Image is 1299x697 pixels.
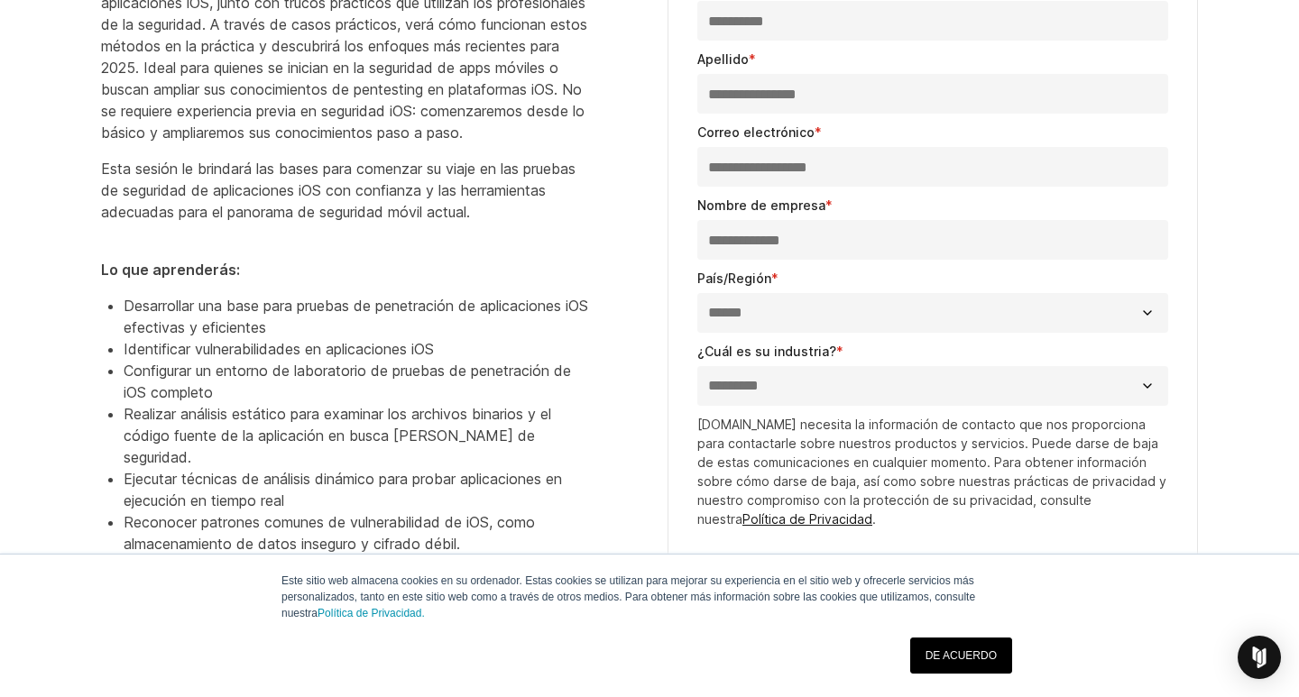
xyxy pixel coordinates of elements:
font: Ejecutar técnicas de análisis dinámico para probar aplicaciones en ejecución en tiempo real [124,470,562,509]
font: Esta sesión le brindará las bases para comenzar su viaje en las pruebas de seguridad de aplicacio... [101,160,576,221]
font: Correo electrónico [697,124,815,140]
font: Configurar un entorno de laboratorio de pruebas de penetración de iOS completo [124,362,571,401]
font: Este sitio web almacena cookies en su ordenador. Estas cookies se utilizan para mejorar su experi... [281,574,975,619]
font: Apellido [697,51,749,67]
font: . [872,511,876,527]
a: Política de Privacidad [742,511,872,527]
a: DE ACUERDO [910,637,1012,674]
font: Desarrollar una base para pruebas de penetración de aplicaciones iOS efectivas y eficientes [124,297,588,336]
font: DE ACUERDO [926,649,997,662]
font: Nombre de empresa [697,197,825,213]
font: [DOMAIN_NAME] necesita la información de contacto que nos proporciona para contactarle sobre nues... [697,417,1166,527]
font: Reconocer patrones comunes de vulnerabilidad de iOS, como almacenamiento de datos inseguro y cifr... [124,513,535,553]
font: Identificar vulnerabilidades en aplicaciones iOS [124,340,434,358]
font: Lo que aprenderás: [101,261,240,279]
font: País/Región [697,271,771,286]
font: Realizar análisis estático para examinar los archivos binarios y el código fuente de la aplicació... [124,405,551,466]
div: Open Intercom Messenger [1238,636,1281,679]
a: Política de Privacidad. [318,607,425,619]
font: ¿Cuál es su industria? [697,344,836,359]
